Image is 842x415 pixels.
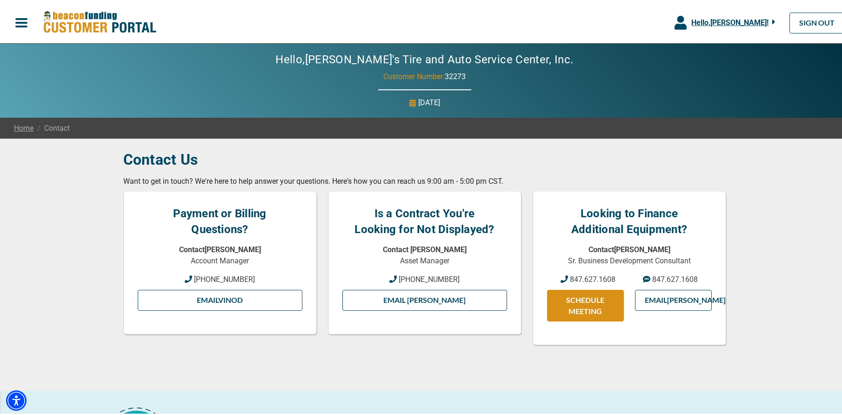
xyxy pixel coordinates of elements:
[123,148,726,167] h3: Contact Us
[6,388,27,409] div: Accessibility Menu
[138,204,302,235] h4: Payment or Billing Questions?
[629,272,712,283] a: 847.627.1608
[33,121,70,132] span: Contact
[342,254,507,265] p: Asset Manager
[138,288,302,309] a: EmailVinod
[635,288,712,309] a: Email[PERSON_NAME]
[342,242,507,254] p: Contact [PERSON_NAME]
[547,272,629,283] a: 847.627.1608
[138,242,302,254] p: Contact [PERSON_NAME]
[342,288,507,309] a: Email [PERSON_NAME]
[342,204,507,235] h4: Is a Contract You're Looking for Not Displayed?
[138,272,302,283] a: [PHONE_NUMBER]
[691,16,768,25] span: Hello, [PERSON_NAME] !
[445,70,466,79] span: 32273
[547,204,712,235] h4: Looking to Finance Additional Equipment?
[418,95,440,107] p: [DATE]
[43,9,156,33] img: Beacon Funding Customer Portal Logo
[547,242,712,254] p: Contact [PERSON_NAME]
[14,121,33,132] a: Home
[138,254,302,265] p: Account Manager
[123,174,726,185] p: Want to get in touch? We're here to help answer your questions. Here's how you can reach us 9:00 ...
[547,288,624,320] a: SCHEDULE MEETING
[383,70,445,79] span: Customer Number:
[342,272,507,283] a: [PHONE_NUMBER]
[247,51,601,65] h2: Hello, [PERSON_NAME]'s Tire and Auto Service Center, Inc.
[547,254,712,265] p: Sr. Business Development Consultant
